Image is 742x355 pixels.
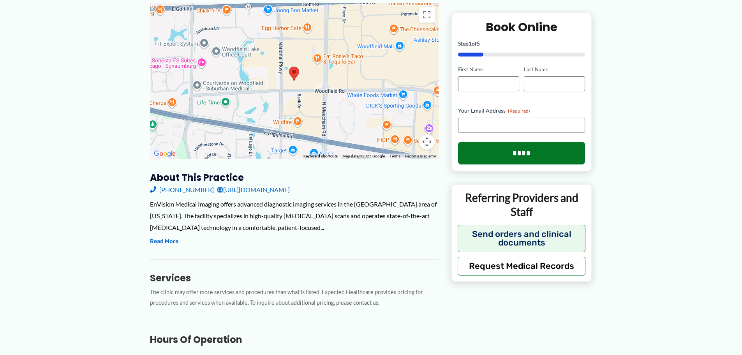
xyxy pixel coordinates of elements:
label: Last Name [524,66,585,73]
a: Report a map error [405,154,436,158]
h3: Hours of Operation [150,334,439,346]
a: [PHONE_NUMBER] [150,184,214,196]
button: Keyboard shortcuts [303,154,338,159]
label: Your Email Address [458,107,585,115]
p: The clinic may offer more services and procedures than what is listed. Expected Healthcare provid... [150,287,439,308]
span: 1 [469,40,472,47]
span: Map data ©2025 Google [342,154,385,158]
span: 5 [477,40,480,47]
p: Referring Providers and Staff [458,191,586,219]
p: Step of [458,41,585,46]
span: (Required) [508,108,530,114]
h2: Book Online [458,19,585,35]
h3: About this practice [150,171,439,184]
a: Open this area in Google Maps (opens a new window) [152,149,178,159]
img: Google [152,149,178,159]
a: Terms (opens in new tab) [390,154,400,158]
button: Read More [150,237,178,246]
button: Send orders and clinical documents [458,224,586,252]
div: EnVision Medical Imaging offers advanced diagnostic imaging services in the [GEOGRAPHIC_DATA] are... [150,198,439,233]
button: Map camera controls [419,134,435,150]
button: Request Medical Records [458,256,586,275]
a: [URL][DOMAIN_NAME] [217,184,290,196]
h3: Services [150,272,439,284]
button: Toggle fullscreen view [419,7,435,23]
label: First Name [458,66,519,73]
